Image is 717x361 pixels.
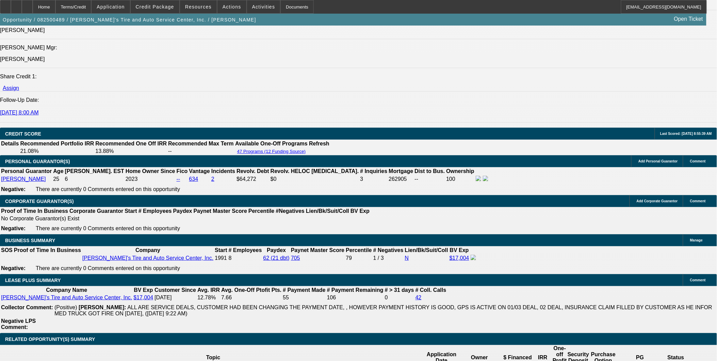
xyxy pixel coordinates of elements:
[346,255,372,261] div: 79
[5,238,55,243] span: BUSINESS SUMMARY
[446,175,475,183] td: 100
[95,140,167,147] th: Recommended One Off IRR
[217,0,246,13] button: Actions
[168,148,234,155] td: --
[360,168,387,174] b: # Inquiries
[690,199,706,203] span: Comment
[5,131,41,137] span: CREDIT SCORE
[483,176,488,181] img: linkedin-icon.png
[229,255,232,261] span: 8
[360,175,388,183] td: 3
[405,247,448,253] b: Lien/Bk/Suit/Coll
[95,148,167,155] td: 13.88%
[373,255,404,261] div: 1 / 3
[5,199,74,204] span: CORPORATE GUARANTOR(S)
[415,287,446,293] b: # Coll. Calls
[235,148,308,154] button: 47 Programs (12 Funding Source)
[1,295,132,300] a: [PERSON_NAME]'s Tire and Auto Service Center, Inc.
[125,208,137,214] b: Start
[638,159,678,163] span: Add Personal Guarantor
[53,168,63,174] b: Age
[415,295,422,300] a: 42
[82,255,213,261] a: [PERSON_NAME]'s Tire and Auto Service Center, Inc.
[385,294,414,301] td: 0
[53,175,64,183] td: 25
[450,255,469,261] a: $17,004
[1,265,26,271] b: Negative:
[36,186,180,192] span: There are currently 0 Comments entered on this opportunity
[389,168,413,174] b: Mortgage
[14,247,81,254] th: Proof of Time In Business
[276,208,305,214] b: #Negatives
[126,168,175,174] b: Home Owner Since
[168,140,234,147] th: Recommended Max Term
[221,287,281,293] b: Avg. One-Off Ptofit Pts.
[247,0,280,13] button: Activities
[3,85,19,91] a: Assign
[389,175,414,183] td: 262905
[173,208,192,214] b: Paydex
[214,254,227,262] td: 1991
[235,140,308,147] th: Available One-Off Programs
[97,4,125,10] span: Application
[1,140,19,147] th: Details
[54,304,77,310] span: (Positive)
[65,168,124,174] b: [PERSON_NAME]. EST
[229,247,262,253] b: # Employees
[5,336,95,342] span: RELATED OPPORTUNITY(S) SUMMARY
[126,176,138,182] span: 2023
[46,287,87,293] b: Company Name
[197,294,220,301] td: 12.78%
[215,247,227,253] b: Start
[236,175,270,183] td: $64,272
[1,208,68,215] th: Proof of Time In Business
[211,168,235,174] b: Incidents
[450,247,469,253] b: BV Exp
[223,4,241,10] span: Actions
[65,175,125,183] td: 6
[637,199,678,203] span: Add Corporate Guarantor
[221,294,282,301] td: 7.66
[133,295,153,300] a: $17,004
[671,13,706,25] a: Open Ticket
[79,304,126,310] b: [PERSON_NAME]:
[1,304,53,310] b: Collector Comment:
[660,132,712,136] span: Last Scored: [DATE] 8:55:39 AM
[346,247,372,253] b: Percentile
[282,294,326,301] td: 55
[385,287,414,293] b: # > 31 days
[136,4,174,10] span: Credit Package
[327,294,384,301] td: 106
[237,168,269,174] b: Revolv. Debt
[92,0,130,13] button: Application
[177,176,180,182] a: --
[248,208,274,214] b: Percentile
[54,304,712,316] span: ALL ARE SERVICE DEALS, CUSTOMER HAD BEEN CHANGING THE PAYMENT DATE, , HOWEVER PAYMENT HISTORY IS ...
[1,186,26,192] b: Negative:
[134,287,153,293] b: BV Exp
[20,148,94,155] td: 21.08%
[69,208,123,214] b: Corporate Guarantor
[177,168,188,174] b: Fico
[373,247,404,253] b: # Negatives
[471,255,476,260] img: facebook-icon.png
[194,208,247,214] b: Paynet Master Score
[5,159,70,164] span: PERSONAL GUARANTOR(S)
[36,225,180,231] span: There are currently 0 Comments entered on this opportunity
[283,287,325,293] b: # Payment Made
[690,278,706,282] span: Comment
[211,176,214,182] a: 2
[690,238,703,242] span: Manage
[5,278,61,283] span: LEASE PLUS SUMMARY
[351,208,370,214] b: BV Exp
[36,265,180,271] span: There are currently 0 Comments entered on this opportunity
[1,168,52,174] b: Personal Guarantor
[446,168,474,174] b: Ownership
[306,208,349,214] b: Lien/Bk/Suit/Coll
[197,287,220,293] b: Avg. IRR
[291,247,344,253] b: Paynet Master Score
[267,247,286,253] b: Paydex
[154,287,196,293] b: Customer Since
[415,168,445,174] b: Dist to Bus.
[3,17,256,22] span: Opportunity / 082500489 / [PERSON_NAME]'s Tire and Auto Service Center, Inc. / [PERSON_NAME]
